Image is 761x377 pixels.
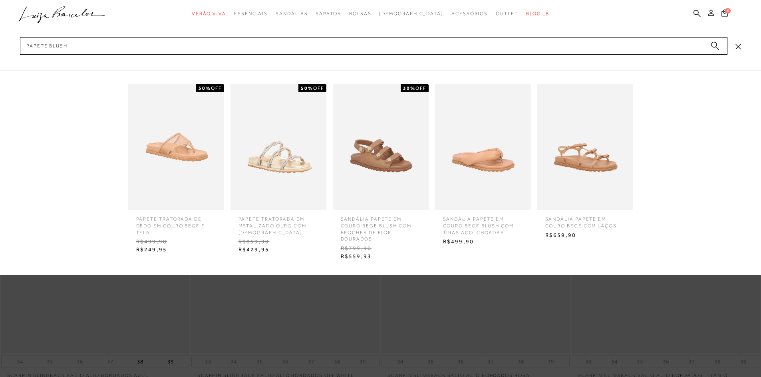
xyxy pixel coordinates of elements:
[437,210,529,236] span: SANDÁLIA PAPETE EM COURO BEGE BLUSH COM TIRAS ACOLCHOADAS
[451,6,488,21] a: categoryNavScreenReaderText
[331,84,431,262] a: SANDÁLIA PAPETE EM COURO BEGE BLUSH COM BROCHES DE FLOR DOURADOS 30%OFF SANDÁLIA PAPETE EM COURO ...
[276,6,308,21] a: categoryNavScreenReaderText
[335,251,427,263] span: R$559,93
[335,243,427,255] span: R$799,90
[316,11,341,16] span: Sapatos
[349,6,372,21] a: categoryNavScreenReaderText
[535,84,635,241] a: SANDÁLIA PAPETE EM COURO BEGE COM LAÇOS SANDÁLIA PAPETE EM COURO BEGE COM LAÇOS R$659,90
[313,85,324,91] span: OFF
[496,11,518,16] span: Outlet
[335,210,427,243] span: SANDÁLIA PAPETE EM COURO BEGE BLUSH COM BROCHES DE FLOR DOURADOS
[301,85,313,91] strong: 50%
[496,6,518,21] a: categoryNavScreenReaderText
[725,8,731,14] span: 0
[232,244,324,256] span: R$429,95
[539,229,631,241] span: R$659,90
[230,84,326,210] img: PAPETE TRATORADA EM METALIZADO OURO COM CRISTAIS
[333,84,429,210] img: SANDÁLIA PAPETE EM COURO BEGE BLUSH COM BROCHES DE FLOR DOURADOS
[228,84,328,256] a: PAPETE TRATORADA EM METALIZADO OURO COM CRISTAIS 50%OFF PAPETE TRATORADA EM METALIZADO OURO COM [...
[128,84,224,210] img: PAPETE TRATORADA DE DEDO EM COURO BEGE E TELA
[130,210,222,236] span: PAPETE TRATORADA DE DEDO EM COURO BEGE E TELA
[539,210,631,229] span: SANDÁLIA PAPETE EM COURO BEGE COM LAÇOS
[415,85,426,91] span: OFF
[126,84,226,256] a: PAPETE TRATORADA DE DEDO EM COURO BEGE E TELA 50%OFF PAPETE TRATORADA DE DEDO EM COURO BEGE E TEL...
[234,11,268,16] span: Essenciais
[379,11,443,16] span: [DEMOGRAPHIC_DATA]
[537,84,633,210] img: SANDÁLIA PAPETE EM COURO BEGE COM LAÇOS
[192,11,226,16] span: Verão Viva
[349,11,372,16] span: Bolsas
[211,85,222,91] span: OFF
[232,236,324,248] span: R$859,90
[20,37,727,55] input: Buscar.
[276,11,308,16] span: Sandálias
[192,6,226,21] a: categoryNavScreenReaderText
[379,6,443,21] a: noSubCategoriesText
[526,6,549,21] a: BLOG LB
[719,9,730,20] button: 0
[130,244,222,256] span: R$249,95
[433,84,533,248] a: SANDÁLIA PAPETE EM COURO BEGE BLUSH COM TIRAS ACOLCHOADAS SANDÁLIA PAPETE EM COURO BEGE BLUSH COM...
[199,85,211,91] strong: 50%
[232,210,324,236] span: PAPETE TRATORADA EM METALIZADO OURO COM [DEMOGRAPHIC_DATA]
[316,6,341,21] a: categoryNavScreenReaderText
[234,6,268,21] a: categoryNavScreenReaderText
[526,11,549,16] span: BLOG LB
[435,84,531,210] img: SANDÁLIA PAPETE EM COURO BEGE BLUSH COM TIRAS ACOLCHOADAS
[130,236,222,248] span: R$499,90
[403,85,415,91] strong: 30%
[451,11,488,16] span: Acessórios
[437,236,529,248] span: R$499,90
